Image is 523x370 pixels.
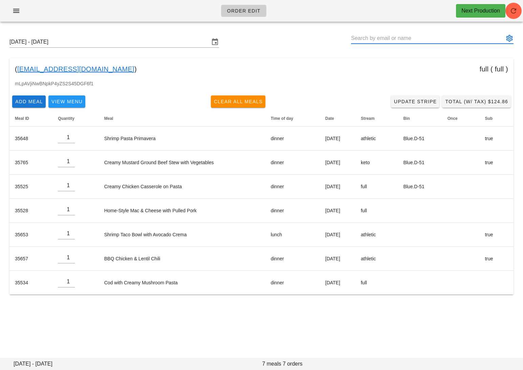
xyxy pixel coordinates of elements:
input: Search by email or name [351,33,504,44]
td: dinner [265,151,320,175]
button: Add Meal [12,95,46,108]
th: Time of day: Not sorted. Activate to sort ascending. [265,110,320,127]
td: BBQ Chicken & Lentil Chili [99,247,265,271]
td: [DATE] [320,271,355,295]
a: [EMAIL_ADDRESS][DOMAIN_NAME] [17,64,134,74]
td: Shrimp Taco Bowl with Avocado Crema [99,223,265,247]
td: dinner [265,127,320,151]
td: true [479,223,514,247]
td: athletic [355,247,398,271]
td: dinner [265,247,320,271]
td: true [479,127,514,151]
td: [DATE] [320,175,355,199]
td: full [355,199,398,223]
td: 35657 [9,247,52,271]
td: dinner [265,271,320,295]
span: Sub [485,116,493,121]
button: Total (w/ Tax) $124.86 [442,95,511,108]
td: 35534 [9,271,52,295]
th: Once: Not sorted. Activate to sort ascending. [442,110,480,127]
span: Time of day [271,116,293,121]
th: Meal ID: Not sorted. Activate to sort ascending. [9,110,52,127]
span: Add Meal [15,99,43,104]
span: Total (w/ Tax) $124.86 [445,99,508,104]
th: Meal: Not sorted. Activate to sort ascending. [99,110,265,127]
span: Meal [104,116,113,121]
td: [DATE] [320,199,355,223]
span: Order Edit [227,8,261,14]
span: Stream [361,116,375,121]
span: View Menu [51,99,83,104]
td: Blue.D-51 [398,175,442,199]
td: athletic [355,127,398,151]
span: Quantity [58,116,74,121]
td: [DATE] [320,151,355,175]
span: Bin [403,116,410,121]
th: Bin: Not sorted. Activate to sort ascending. [398,110,442,127]
td: Creamy Mustard Ground Beef Stew with Vegetables [99,151,265,175]
td: athletic [355,223,398,247]
th: Date: Not sorted. Activate to sort ascending. [320,110,355,127]
td: true [479,247,514,271]
td: true [479,151,514,175]
td: [DATE] [320,223,355,247]
td: 35765 [9,151,52,175]
td: Blue.D-51 [398,151,442,175]
td: dinner [265,199,320,223]
td: lunch [265,223,320,247]
td: Creamy Chicken Casserole on Pasta [99,175,265,199]
td: full [355,271,398,295]
div: mLpAVjiNwBNpkP4yZS2S45DGF6f1 [9,80,514,93]
td: full [355,175,398,199]
span: Date [325,116,334,121]
div: ( ) full ( full ) [9,58,514,80]
th: Stream: Not sorted. Activate to sort ascending. [355,110,398,127]
th: Quantity: Not sorted. Activate to sort ascending. [52,110,99,127]
button: Clear All Meals [211,95,266,108]
span: Clear All Meals [214,99,263,104]
th: Sub: Not sorted. Activate to sort ascending. [479,110,514,127]
td: Blue.D-51 [398,127,442,151]
td: Home-Style Mac & Cheese with Pulled Pork [99,199,265,223]
td: 35528 [9,199,52,223]
td: Shrimp Pasta Primavera [99,127,265,151]
a: Order Edit [221,5,266,17]
span: Meal ID [15,116,29,121]
span: Once [448,116,458,121]
td: [DATE] [320,247,355,271]
td: Cod with Creamy Mushroom Pasta [99,271,265,295]
button: appended action [505,34,514,42]
div: Next Production [461,7,500,15]
td: [DATE] [320,127,355,151]
td: 35525 [9,175,52,199]
td: 35653 [9,223,52,247]
td: dinner [265,175,320,199]
a: Update Stripe [391,95,440,108]
td: keto [355,151,398,175]
td: 35648 [9,127,52,151]
button: View Menu [48,95,85,108]
span: Update Stripe [394,99,437,104]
